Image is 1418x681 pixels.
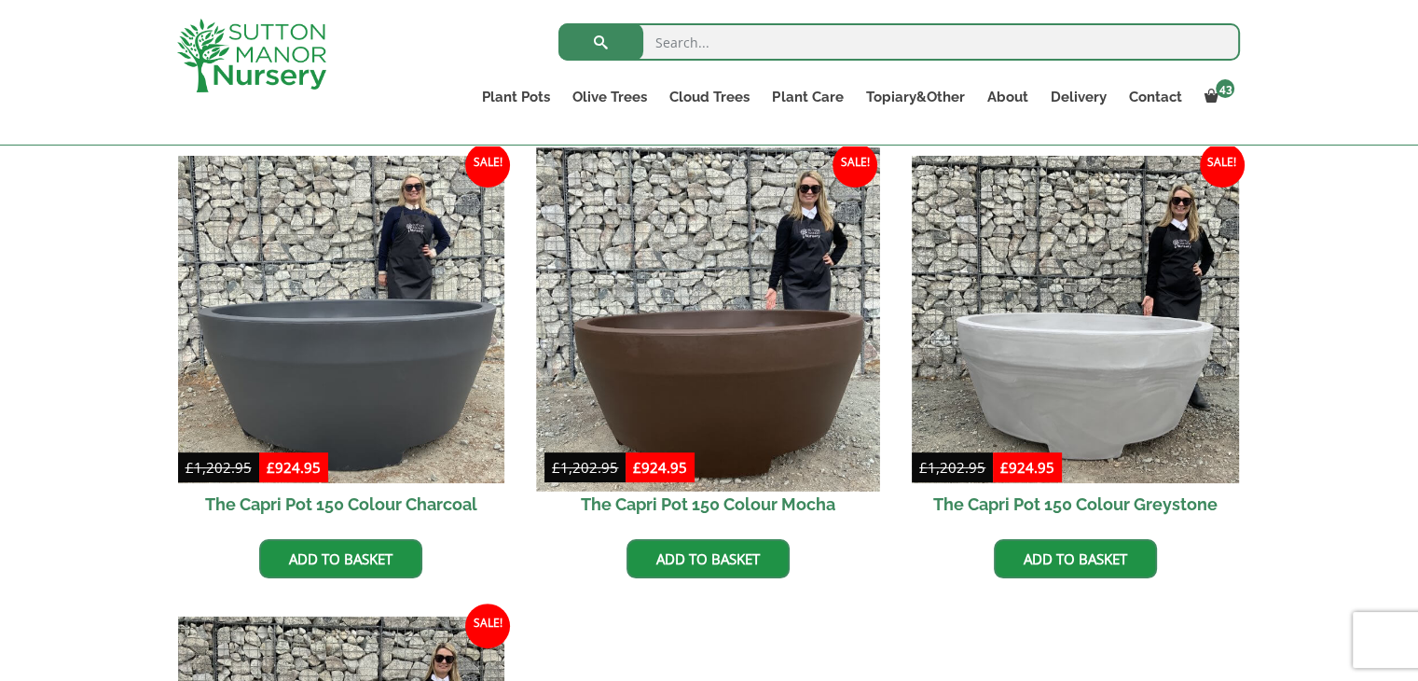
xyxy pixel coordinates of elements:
a: Delivery [1039,84,1117,110]
a: Plant Pots [471,84,561,110]
span: 43 [1216,79,1234,98]
a: Olive Trees [561,84,658,110]
a: Cloud Trees [658,84,761,110]
a: Add to basket: “The Capri Pot 150 Colour Charcoal” [259,539,422,578]
img: The Capri Pot 150 Colour Charcoal [178,156,505,483]
bdi: 924.95 [1000,458,1054,477]
span: £ [267,458,275,477]
span: £ [919,458,928,477]
a: Add to basket: “The Capri Pot 150 Colour Greystone” [994,539,1157,578]
img: The Capri Pot 150 Colour Mocha [537,147,880,491]
bdi: 1,202.95 [919,458,985,477]
span: £ [186,458,194,477]
input: Search... [558,23,1240,61]
bdi: 924.95 [267,458,321,477]
a: Contact [1117,84,1192,110]
a: Add to basket: “The Capri Pot 150 Colour Mocha” [626,539,790,578]
span: Sale! [465,604,510,648]
span: Sale! [465,143,510,188]
a: 43 [1192,84,1240,110]
h2: The Capri Pot 150 Colour Charcoal [178,483,505,525]
span: £ [552,458,560,477]
bdi: 1,202.95 [186,458,252,477]
a: Sale! The Capri Pot 150 Colour Greystone [912,156,1239,525]
span: £ [1000,458,1009,477]
bdi: 924.95 [633,458,687,477]
a: Sale! The Capri Pot 150 Colour Mocha [544,156,872,525]
h2: The Capri Pot 150 Colour Mocha [544,483,872,525]
h2: The Capri Pot 150 Colour Greystone [912,483,1239,525]
span: Sale! [833,143,877,188]
a: Topiary&Other [854,84,975,110]
span: Sale! [1200,143,1245,188]
span: £ [633,458,641,477]
a: About [975,84,1039,110]
bdi: 1,202.95 [552,458,618,477]
a: Sale! The Capri Pot 150 Colour Charcoal [178,156,505,525]
a: Plant Care [761,84,854,110]
img: logo [177,19,326,92]
img: The Capri Pot 150 Colour Greystone [912,156,1239,483]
